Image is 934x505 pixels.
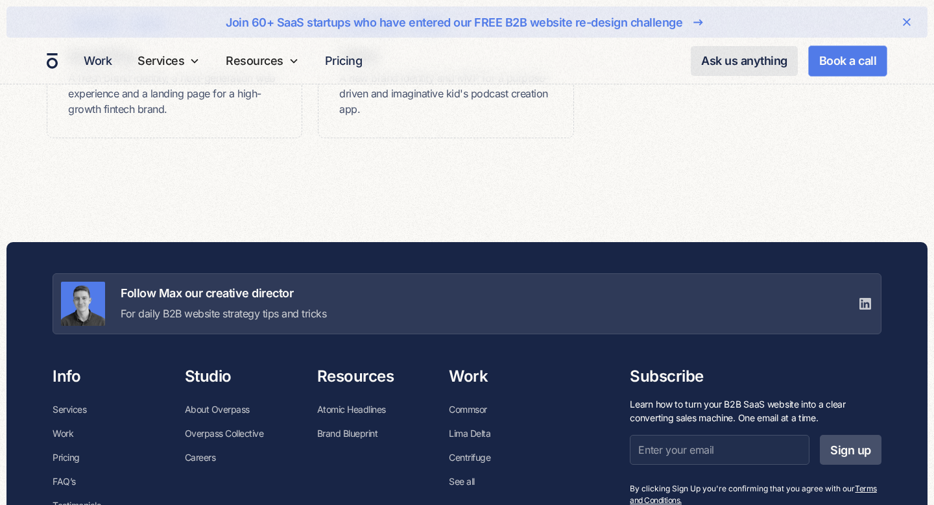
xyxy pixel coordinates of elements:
a: Book a call [808,45,888,77]
a: Join 60+ SaaS startups who have entered our FREE B2B website re-design challenge [48,12,886,32]
p: For daily B2B website strategy tips and tricks [121,306,326,321]
h6: Info [53,365,80,388]
a: Terms and Conditions. [630,484,877,505]
a: home [47,53,58,69]
h4: Follow Max our creative director [121,286,326,301]
div: Services [138,52,184,69]
a: Atomic Headlines [317,397,386,421]
h6: Studio [185,365,232,388]
a: Pricing [320,48,368,73]
div: Resources [221,38,304,84]
h6: Resources [317,365,394,388]
a: Services [53,397,86,421]
a: About Overpass [185,397,250,421]
input: Enter your email [630,435,809,465]
div: Resources [226,52,283,69]
h6: Subscribe [630,365,881,388]
a: Ask us anything [691,46,798,76]
div: A new brand identity and MVP for a purpose-driven and imaginative kid's podcast creation app. [339,70,552,117]
a: Work [53,421,73,445]
a: Careers [185,445,216,469]
form: Subscribers [630,435,881,475]
div: Join 60+ SaaS startups who have entered our FREE B2B website re-design challenge [226,14,682,31]
a: Pricing [53,445,80,469]
h6: Work [449,365,488,388]
a: Work [78,48,117,73]
div: A fresh brand identity, a next-generation web experience and a landing page for a high-growth fin... [68,70,281,117]
a: Lima Delta [449,421,490,445]
a: See all [449,469,475,493]
a: Overpass Collective [185,421,264,445]
a: Brand Blueprint [317,421,378,445]
a: FAQ’s [53,469,76,493]
input: Sign up [820,435,881,465]
a: Commsor [449,397,487,421]
div: Learn how to turn your B2B SaaS website into a clear converting sales machine. One email at a time. [630,397,881,425]
a: Centrifuge [449,445,490,469]
div: Services [132,38,205,84]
